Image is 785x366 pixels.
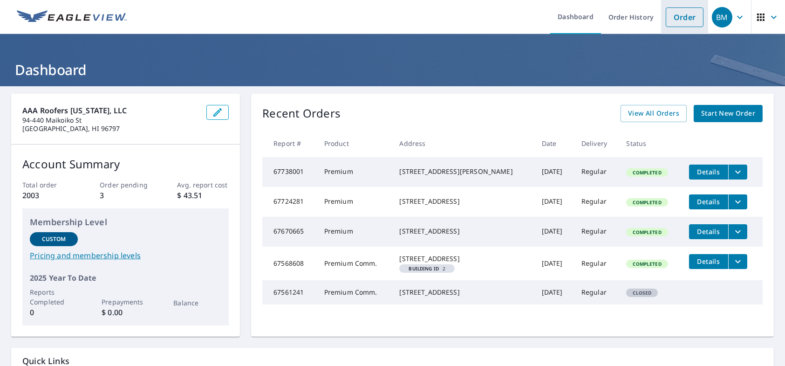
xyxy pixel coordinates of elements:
div: BM [712,7,732,28]
td: Regular [574,157,619,187]
h1: Dashboard [11,60,774,79]
button: filesDropdownBtn-67724281 [728,194,747,209]
td: Premium Comm. [317,247,392,280]
p: $ 0.00 [102,307,150,318]
em: Building ID [409,266,439,271]
p: AAA Roofers [US_STATE], LLC [22,105,199,116]
a: Start New Order [694,105,763,122]
p: Reports Completed [30,287,78,307]
td: [DATE] [534,217,574,247]
p: Recent Orders [262,105,341,122]
th: Report # [262,130,317,157]
button: filesDropdownBtn-67670665 [728,224,747,239]
p: Balance [173,298,221,308]
td: 67670665 [262,217,317,247]
td: Premium [317,157,392,187]
p: 2025 Year To Date [30,272,221,283]
span: Completed [627,169,667,176]
td: Regular [574,247,619,280]
td: [DATE] [534,247,574,280]
div: [STREET_ADDRESS] [399,288,526,297]
span: 2 [403,266,451,271]
span: View All Orders [628,108,679,119]
p: Prepayments [102,297,150,307]
td: Premium [317,217,392,247]
th: Status [619,130,682,157]
button: filesDropdownBtn-67738001 [728,165,747,180]
button: detailsBtn-67738001 [689,165,728,180]
td: [DATE] [534,280,574,304]
td: [DATE] [534,157,574,187]
th: Date [534,130,574,157]
td: Regular [574,187,619,217]
span: Details [695,197,723,206]
img: EV Logo [17,10,127,24]
a: View All Orders [621,105,687,122]
div: [STREET_ADDRESS][PERSON_NAME] [399,167,526,176]
p: 94-440 Maikoiko St [22,116,199,124]
p: Total order [22,180,74,190]
a: Order [666,7,703,27]
th: Product [317,130,392,157]
span: Completed [627,261,667,267]
span: Completed [627,229,667,235]
td: Premium [317,187,392,217]
button: detailsBtn-67568608 [689,254,728,269]
td: 67724281 [262,187,317,217]
td: Regular [574,217,619,247]
td: 67561241 [262,280,317,304]
a: Pricing and membership levels [30,250,221,261]
p: 3 [100,190,151,201]
button: filesDropdownBtn-67568608 [728,254,747,269]
td: Premium Comm. [317,280,392,304]
p: 0 [30,307,78,318]
p: Custom [42,235,66,243]
div: [STREET_ADDRESS] [399,254,526,263]
p: Order pending [100,180,151,190]
p: $ 43.51 [177,190,229,201]
p: Membership Level [30,216,221,228]
span: Details [695,257,723,266]
p: Account Summary [22,156,229,173]
td: 67738001 [262,157,317,187]
span: Start New Order [701,108,755,119]
p: Avg. report cost [177,180,229,190]
th: Delivery [574,130,619,157]
td: [DATE] [534,187,574,217]
p: [GEOGRAPHIC_DATA], HI 96797 [22,124,199,133]
div: [STREET_ADDRESS] [399,227,526,236]
span: Completed [627,199,667,206]
th: Address [392,130,534,157]
button: detailsBtn-67670665 [689,224,728,239]
div: [STREET_ADDRESS] [399,197,526,206]
td: Regular [574,280,619,304]
p: 2003 [22,190,74,201]
span: Details [695,167,723,176]
button: detailsBtn-67724281 [689,194,728,209]
span: Details [695,227,723,236]
td: 67568608 [262,247,317,280]
span: Closed [627,290,657,296]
